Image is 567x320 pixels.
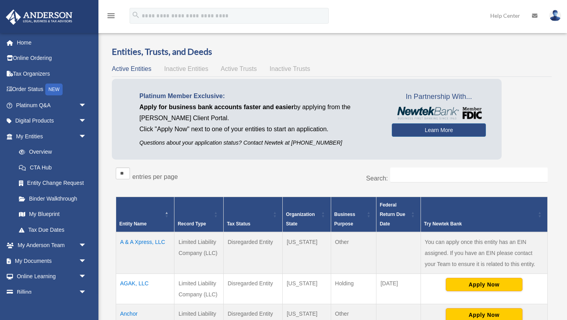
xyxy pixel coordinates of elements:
span: Record Type [178,221,206,227]
td: Disregarded Entity [224,232,283,274]
a: Digital Productsarrow_drop_down [6,113,98,129]
span: arrow_drop_down [79,253,94,269]
td: Limited Liability Company (LLC) [174,273,224,304]
span: arrow_drop_down [79,238,94,254]
button: Apply Now [446,278,523,291]
label: Search: [366,175,388,182]
span: In Partnership With... [392,91,486,103]
a: menu [106,14,116,20]
h3: Entities, Trusts, and Deeds [112,46,552,58]
a: Online Learningarrow_drop_down [6,269,98,285]
a: Learn More [392,123,486,137]
a: My Entitiesarrow_drop_down [6,128,94,144]
th: Tax Status: Activate to sort [224,197,283,232]
a: Order StatusNEW [6,82,98,98]
img: Anderson Advisors Platinum Portal [4,9,75,25]
td: [US_STATE] [283,273,331,304]
a: Overview [11,144,91,160]
a: Tax Organizers [6,66,98,82]
span: Inactive Entities [164,65,208,72]
p: Platinum Member Exclusive: [139,91,380,102]
td: AGAK, LLC [116,273,174,304]
p: Click "Apply Now" next to one of your entities to start an application. [139,124,380,135]
span: arrow_drop_down [79,97,94,113]
td: [DATE] [376,273,421,304]
a: My Documentsarrow_drop_down [6,253,98,269]
th: Business Purpose: Activate to sort [331,197,376,232]
td: Disregarded Entity [224,273,283,304]
th: Record Type: Activate to sort [174,197,224,232]
span: Federal Return Due Date [380,202,405,227]
th: Entity Name: Activate to invert sorting [116,197,174,232]
span: arrow_drop_down [79,128,94,145]
th: Federal Return Due Date: Activate to sort [376,197,421,232]
span: Active Entities [112,65,151,72]
td: A & A Xpress, LLC [116,232,174,274]
th: Try Newtek Bank : Activate to sort [421,197,547,232]
td: Holding [331,273,376,304]
td: Limited Liability Company (LLC) [174,232,224,274]
span: Inactive Trusts [270,65,310,72]
p: by applying from the [PERSON_NAME] Client Portal. [139,102,380,124]
a: Online Ordering [6,50,98,66]
a: Platinum Q&Aarrow_drop_down [6,97,98,113]
a: My Blueprint [11,207,94,222]
img: NewtekBankLogoSM.png [396,107,482,119]
span: Apply for business bank accounts faster and easier [139,104,294,110]
a: Home [6,35,98,50]
label: entries per page [132,173,178,180]
span: Entity Name [119,221,146,227]
a: My Anderson Teamarrow_drop_down [6,238,98,253]
a: CTA Hub [11,160,94,175]
img: User Pic [549,10,561,21]
span: Active Trusts [221,65,257,72]
a: Binder Walkthrough [11,191,94,207]
td: You can apply once this entity has an EIN assigned. If you have an EIN please contact your Team t... [421,232,547,274]
td: Other [331,232,376,274]
div: Try Newtek Bank [424,219,535,229]
a: Tax Due Dates [11,222,94,238]
i: search [132,11,140,19]
p: Questions about your application status? Contact Newtek at [PHONE_NUMBER] [139,138,380,148]
span: Organization State [286,212,315,227]
a: Entity Change Request [11,175,94,191]
span: arrow_drop_down [79,284,94,300]
th: Organization State: Activate to sort [283,197,331,232]
td: [US_STATE] [283,232,331,274]
span: Tax Status [227,221,250,227]
span: arrow_drop_down [79,269,94,285]
i: menu [106,11,116,20]
span: arrow_drop_down [79,113,94,129]
div: NEW [45,84,63,95]
a: Billingarrow_drop_down [6,284,98,300]
span: Business Purpose [334,212,355,227]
